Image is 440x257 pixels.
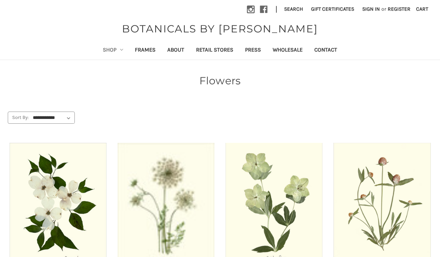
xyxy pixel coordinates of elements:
a: Retail Stores [190,42,239,60]
h1: Flowers [8,73,432,88]
span: or [381,5,387,13]
a: Contact [308,42,343,60]
span: Cart [416,6,428,12]
a: BOTANICALS BY [PERSON_NAME] [118,21,322,36]
label: Sort By: [8,112,29,123]
a: Frames [129,42,161,60]
a: Wholesale [267,42,308,60]
a: About [161,42,190,60]
li: | [273,4,280,15]
a: Press [239,42,267,60]
a: Shop [97,42,129,60]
